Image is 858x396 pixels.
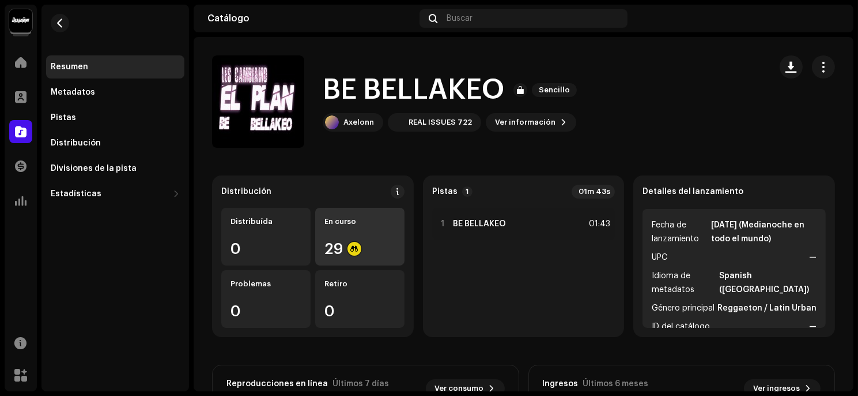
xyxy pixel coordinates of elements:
[652,269,717,297] span: Idioma de metadatos
[809,251,817,264] strong: —
[343,118,374,127] div: Axelonn
[51,164,137,173] div: Divisiones de la pista
[9,9,32,32] img: 10370c6a-d0e2-4592-b8a2-38f444b0ca44
[332,379,389,388] div: Últimos 7 días
[323,72,504,109] h1: BE BELLAKEO
[409,118,472,127] div: REAL ISSUES 722
[543,379,579,388] div: Ingresos
[719,269,817,297] strong: Spanish ([GEOGRAPHIC_DATA])
[230,217,301,226] div: Distribuída
[230,279,301,289] div: Problemas
[207,14,415,23] div: Catálogo
[51,62,88,72] div: Resumen
[46,81,184,104] re-m-nav-item: Metadatos
[532,83,577,97] span: Sencillo
[652,218,709,246] span: Fecha de lanzamiento
[652,251,667,264] span: UPC
[486,113,576,132] button: Ver información
[717,301,817,315] strong: Reggaeton / Latin Urban
[226,379,328,388] div: Reproducciones en línea
[809,320,817,334] strong: —
[583,379,649,388] div: Últimos 6 meses
[652,301,715,315] span: Género principal
[324,217,395,226] div: En curso
[51,88,95,97] div: Metadatos
[652,320,710,334] span: ID del catálogo
[642,187,743,196] strong: Detalles del lanzamiento
[447,14,473,23] span: Buscar
[432,187,458,196] strong: Pistas
[46,132,184,155] re-m-nav-item: Distribución
[221,187,271,196] div: Distribución
[453,219,506,229] strong: BE BELLAKEO
[46,182,184,206] re-m-nav-dropdown: Estadísticas
[51,113,76,122] div: Pistas
[46,157,184,180] re-m-nav-item: Divisiones de la pista
[46,55,184,79] re-m-nav-item: Resumen
[324,279,395,289] div: Retiro
[495,111,555,134] span: Ver información
[711,218,817,246] strong: [DATE] (Medianoche en todo el mundo)
[821,9,840,28] img: 2782cdda-71d9-4e83-9892-0bdfd16ac054
[51,189,101,199] div: Estadísticas
[390,115,404,129] img: 570100a8-4a80-4df6-afe8-8e43cd46d2cb
[572,185,615,199] div: 01m 43s
[462,186,473,197] p-badge: 1
[46,106,184,129] re-m-nav-item: Pistas
[51,139,101,148] div: Distribución
[585,217,610,231] div: 01:43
